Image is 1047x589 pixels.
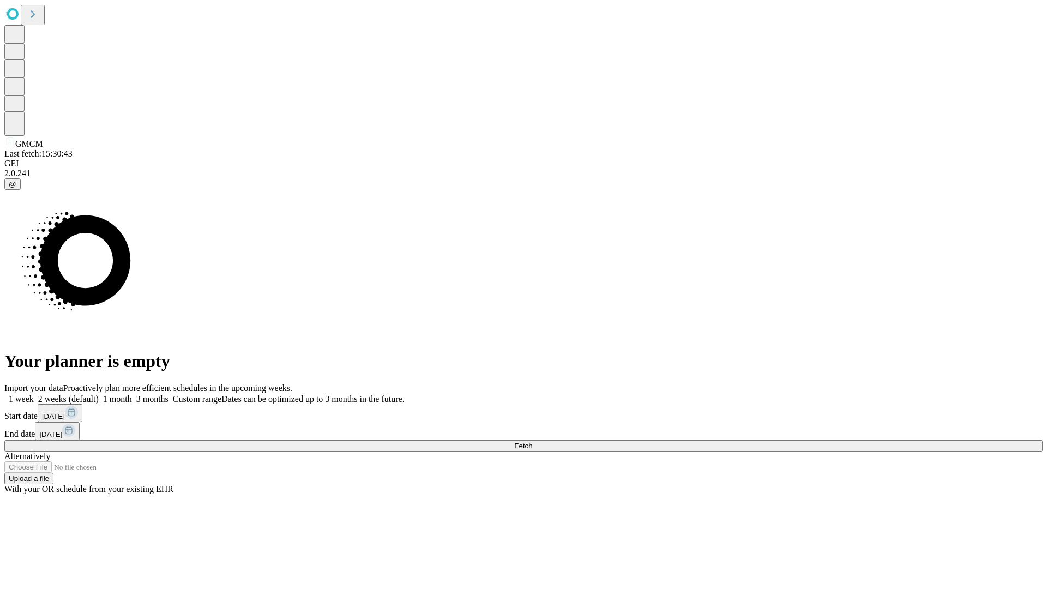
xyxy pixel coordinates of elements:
[4,422,1043,440] div: End date
[514,442,532,450] span: Fetch
[4,159,1043,169] div: GEI
[4,404,1043,422] div: Start date
[38,394,99,404] span: 2 weeks (default)
[221,394,404,404] span: Dates can be optimized up to 3 months in the future.
[4,440,1043,452] button: Fetch
[39,430,62,438] span: [DATE]
[15,139,43,148] span: GMCM
[9,394,34,404] span: 1 week
[4,169,1043,178] div: 2.0.241
[4,383,63,393] span: Import your data
[63,383,292,393] span: Proactively plan more efficient schedules in the upcoming weeks.
[136,394,169,404] span: 3 months
[35,422,80,440] button: [DATE]
[38,404,82,422] button: [DATE]
[4,351,1043,371] h1: Your planner is empty
[4,149,73,158] span: Last fetch: 15:30:43
[9,180,16,188] span: @
[4,484,173,494] span: With your OR schedule from your existing EHR
[4,473,53,484] button: Upload a file
[42,412,65,420] span: [DATE]
[4,452,50,461] span: Alternatively
[103,394,132,404] span: 1 month
[4,178,21,190] button: @
[173,394,221,404] span: Custom range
